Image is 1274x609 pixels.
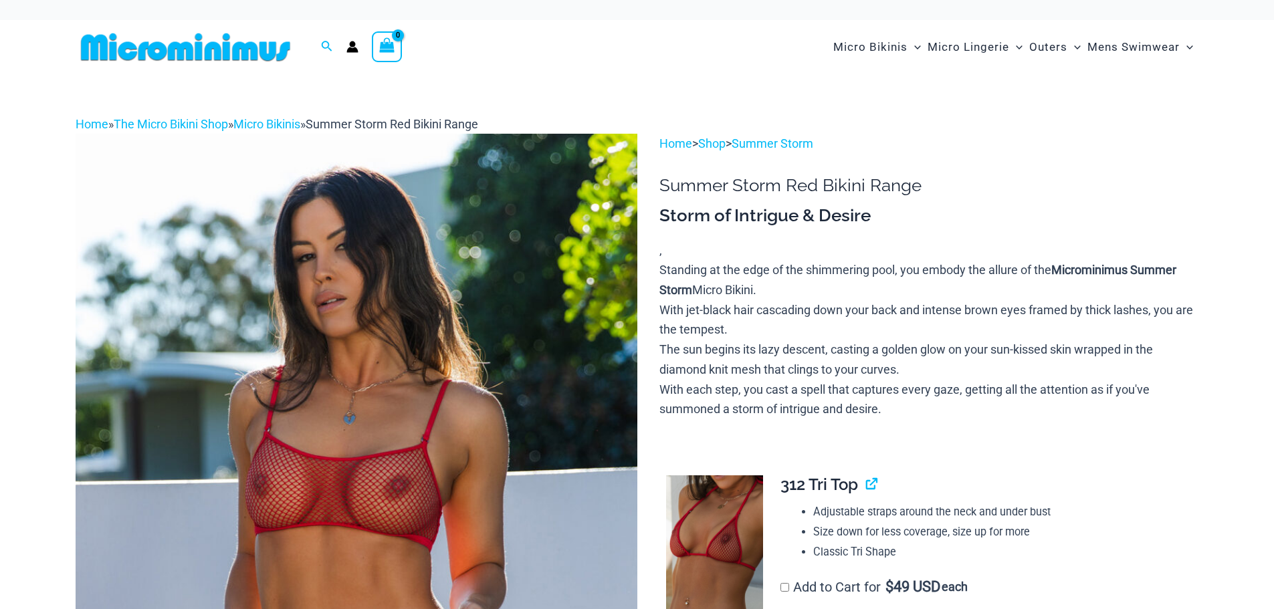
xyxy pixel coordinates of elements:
[233,117,300,131] a: Micro Bikinis
[833,30,908,64] span: Micro Bikinis
[1029,30,1067,64] span: Outers
[928,30,1009,64] span: Micro Lingerie
[698,136,726,150] a: Shop
[813,522,1188,542] li: Size down for less coverage, size up for more
[908,30,921,64] span: Menu Toggle
[1084,27,1196,68] a: Mens SwimwearMenu ToggleMenu Toggle
[1009,30,1023,64] span: Menu Toggle
[1026,27,1084,68] a: OutersMenu ToggleMenu Toggle
[732,136,813,150] a: Summer Storm
[885,578,893,595] span: $
[813,502,1188,522] li: Adjustable straps around the neck and under bust
[1180,30,1193,64] span: Menu Toggle
[1087,30,1180,64] span: Mens Swimwear
[659,205,1198,227] h3: Storm of Intrigue & Desire
[659,136,692,150] a: Home
[780,583,789,592] input: Add to Cart for$49 USD each
[780,475,858,494] span: 312 Tri Top
[659,205,1198,419] div: ,
[828,25,1199,70] nav: Site Navigation
[813,542,1188,562] li: Classic Tri Shape
[76,32,296,62] img: MM SHOP LOGO FLAT
[114,117,228,131] a: The Micro Bikini Shop
[830,27,924,68] a: Micro BikinisMenu ToggleMenu Toggle
[924,27,1026,68] a: Micro LingerieMenu ToggleMenu Toggle
[346,41,358,53] a: Account icon link
[372,31,403,62] a: View Shopping Cart, empty
[942,580,968,594] span: each
[780,579,968,595] label: Add to Cart for
[885,580,940,594] span: 49 USD
[659,175,1198,196] h1: Summer Storm Red Bikini Range
[306,117,478,131] span: Summer Storm Red Bikini Range
[1067,30,1081,64] span: Menu Toggle
[76,117,478,131] span: » » »
[659,260,1198,419] p: Standing at the edge of the shimmering pool, you embody the allure of the Micro Bikini. With jet-...
[659,134,1198,154] p: > >
[76,117,108,131] a: Home
[321,39,333,55] a: Search icon link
